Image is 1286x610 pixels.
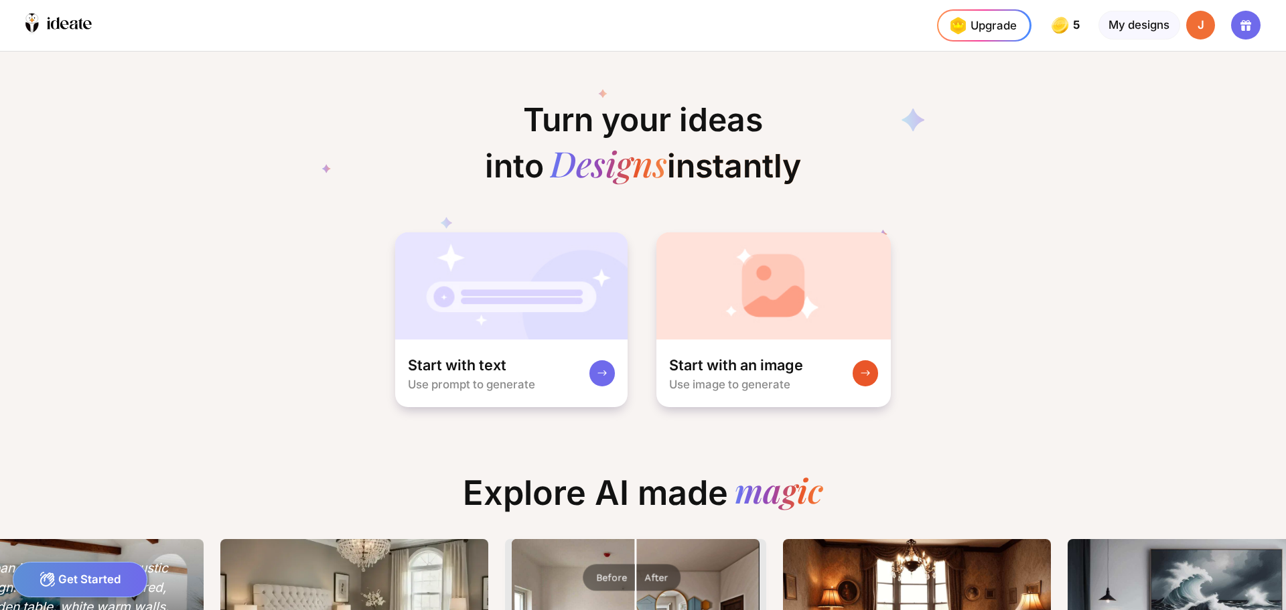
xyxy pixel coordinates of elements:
div: Explore AI made [450,473,836,526]
div: My designs [1098,11,1180,40]
div: J [1186,11,1215,40]
div: Start with text [408,356,506,375]
div: magic [735,473,823,513]
div: Use image to generate [669,378,790,391]
img: upgrade-nav-btn-icon.gif [945,13,971,38]
img: startWithImageCardBg.jpg [656,232,891,339]
img: startWithTextCardBg.jpg [395,232,628,339]
span: 5 [1073,19,1082,31]
div: Get Started [13,562,147,597]
div: Use prompt to generate [408,378,535,391]
div: Start with an image [669,356,803,375]
div: Upgrade [945,13,1017,38]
